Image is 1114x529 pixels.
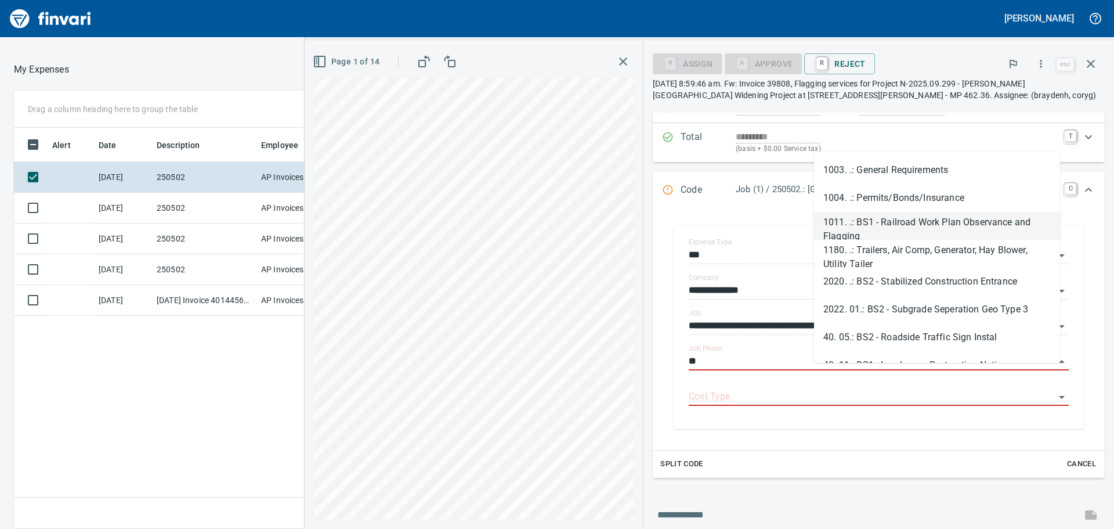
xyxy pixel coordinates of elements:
[315,55,380,69] span: Page 1 of 14
[14,63,69,77] p: My Expenses
[804,53,874,74] button: RReject
[152,224,256,254] td: 250502
[653,123,1105,162] div: Expand
[1054,318,1070,334] button: Open
[736,183,1058,196] p: Job (1) / 250502.: [GEOGRAPHIC_DATA] at [PERSON_NAME][GEOGRAPHIC_DATA]
[1054,50,1105,78] span: Close invoice
[152,193,256,224] td: 250502
[653,58,722,68] div: Assign
[1054,247,1070,264] button: Open
[310,51,385,73] button: Page 1 of 14
[256,162,343,193] td: AP Invoices
[1054,354,1070,370] button: Close
[94,162,152,193] td: [DATE]
[814,156,1060,184] li: 1003. .: General Requirements
[814,212,1060,240] li: 1011. .: BS1 - Railroad Work Plan Observance and Flagging
[152,254,256,285] td: 250502
[736,143,1058,155] p: (basis + $0.00 Service tax)
[157,138,215,152] span: Description
[261,138,313,152] span: Employee
[1077,501,1105,529] span: This records your message into the invoice and notifies anyone mentioned
[689,345,722,352] label: Job Phase
[814,240,1060,268] li: 1180. .: Trailers, Air Comp, Generator, Hay Blower, Utility Tailer
[814,323,1060,351] li: 40. 05.: BS2 - Roadside Traffic Sign Instal
[814,268,1060,296] li: 2020. .: BS2 - Stabilized Construction Entrance
[653,78,1105,101] p: [DATE] 8:59:46 am. Fw: Invoice 39808, Flagging services for Project N-2025.09.299 - [PERSON_NAME]...
[1065,183,1076,195] a: C
[256,254,343,285] td: AP Invoices
[689,239,732,246] label: Expense Type
[660,458,703,471] span: Split Code
[256,285,343,316] td: AP Invoices
[52,138,86,152] span: Alert
[7,5,94,33] img: Finvari
[256,224,343,254] td: AP Invoices
[261,138,298,152] span: Employee
[14,63,69,77] nav: breadcrumb
[52,138,71,152] span: Alert
[1004,12,1074,24] h5: [PERSON_NAME]
[152,162,256,193] td: 250502
[689,274,719,281] label: Company
[94,193,152,224] td: [DATE]
[1054,283,1070,299] button: Open
[1063,455,1100,473] button: Cancel
[1066,458,1097,471] span: Cancel
[256,193,343,224] td: AP Invoices
[157,138,200,152] span: Description
[816,57,827,70] a: R
[94,254,152,285] td: [DATE]
[1057,58,1074,71] a: esc
[681,130,736,155] p: Total
[94,285,152,316] td: [DATE]
[653,171,1105,210] div: Expand
[99,138,117,152] span: Date
[1000,51,1026,77] button: Flag
[689,310,701,316] label: Job
[657,455,706,473] button: Split Code
[1065,130,1076,142] a: T
[94,224,152,254] td: [DATE]
[653,210,1105,478] div: Expand
[814,296,1060,323] li: 2022. 01.: BS2 - Subgrade Seperation Geo Type 3
[1001,9,1077,27] button: [PERSON_NAME]
[1054,389,1070,405] button: Open
[1028,51,1054,77] button: More
[725,58,802,68] div: Job Phase required
[681,183,736,198] p: Code
[28,103,198,115] p: Drag a column heading here to group the table
[814,184,1060,212] li: 1004. .: Permits/Bonds/Insurance
[813,54,865,74] span: Reject
[99,138,132,152] span: Date
[152,285,256,316] td: [DATE] Invoice 401445699 from Xylem Dewatering Solutions Inc (1-11136)
[814,351,1060,379] li: 40. 11.: BS1 - Landscape Restoration Native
